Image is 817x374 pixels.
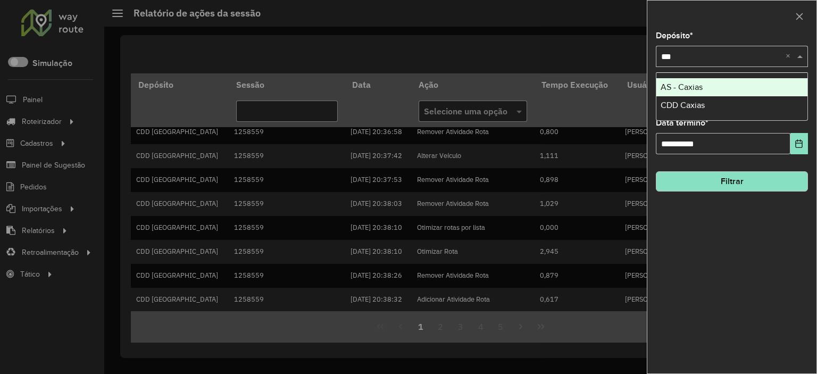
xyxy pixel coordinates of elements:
[656,29,693,42] label: Depósito
[656,72,808,121] ng-dropdown-panel: Options list
[661,101,705,110] span: CDD Caxias
[656,117,708,129] label: Data término
[786,50,795,63] span: Clear all
[661,82,703,92] span: AS - Caxias
[656,171,808,192] button: Filtrar
[790,133,808,154] button: Choose Date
